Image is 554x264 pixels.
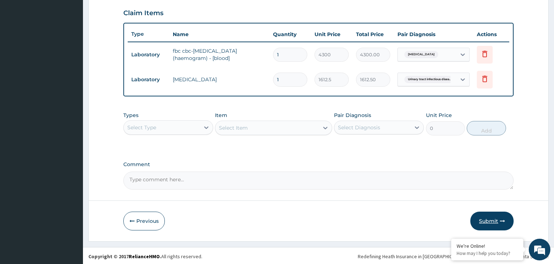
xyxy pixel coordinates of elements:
button: Previous [123,212,165,230]
th: Quantity [269,27,311,42]
div: Minimize live chat window [118,4,136,21]
td: Laboratory [128,73,169,86]
th: Name [169,27,270,42]
th: Type [128,27,169,41]
div: Select Diagnosis [338,124,380,131]
a: RelianceHMO [129,253,160,260]
label: Types [123,112,138,118]
p: How may I help you today? [457,250,518,256]
span: [MEDICAL_DATA] [404,51,438,58]
span: We're online! [42,83,100,156]
div: Select Type [127,124,156,131]
label: Pair Diagnosis [334,112,371,119]
td: fbc cbc-[MEDICAL_DATA] (haemogram) - [blood] [169,44,270,65]
div: Redefining Heath Insurance in [GEOGRAPHIC_DATA] using Telemedicine and Data Science! [358,253,549,260]
strong: Copyright © 2017 . [88,253,161,260]
th: Actions [473,27,509,42]
th: Unit Price [311,27,352,42]
img: d_794563401_company_1708531726252_794563401 [13,36,29,54]
button: Add [467,121,506,135]
span: Urinary tract infectious disea... [404,76,455,83]
label: Comment [123,161,514,168]
td: [MEDICAL_DATA] [169,72,270,87]
textarea: Type your message and hit 'Enter' [4,182,137,207]
button: Submit [470,212,514,230]
label: Unit Price [426,112,452,119]
th: Total Price [352,27,394,42]
h3: Claim Items [123,9,163,17]
th: Pair Diagnosis [394,27,473,42]
label: Item [215,112,227,119]
div: Chat with us now [38,40,121,50]
div: We're Online! [457,243,518,249]
td: Laboratory [128,48,169,61]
